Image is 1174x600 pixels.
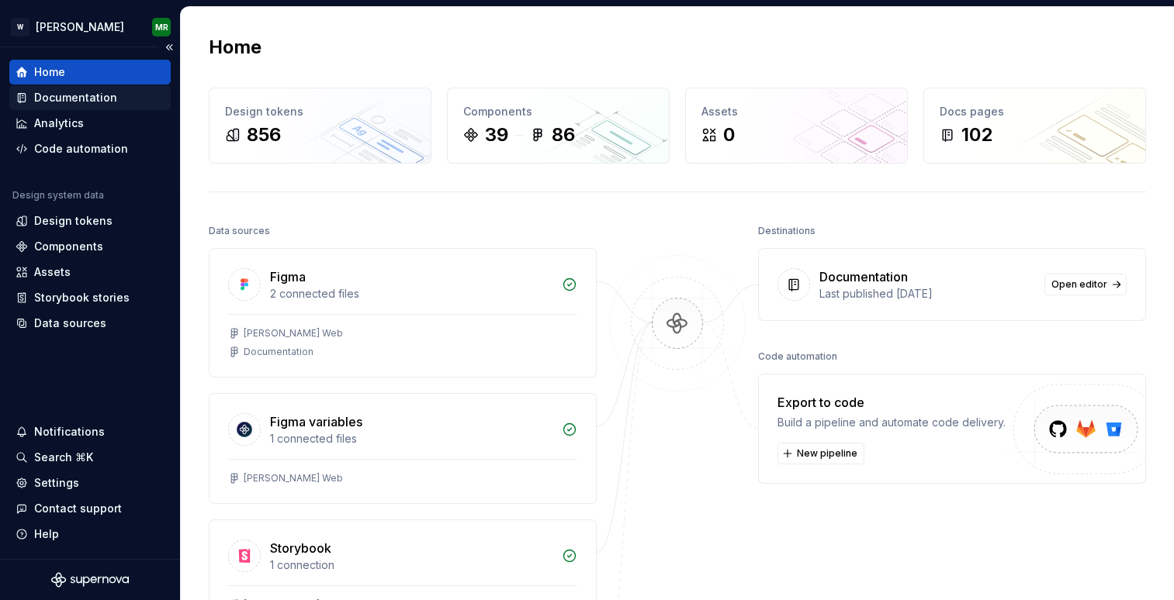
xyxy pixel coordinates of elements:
[9,234,171,259] a: Components
[34,264,71,280] div: Assets
[158,36,180,58] button: Collapse sidebar
[1044,274,1127,295] a: Open editor
[270,412,362,431] div: Figma variables
[34,116,84,131] div: Analytics
[9,285,171,310] a: Storybook stories
[12,189,104,202] div: Design system data
[758,220,816,242] div: Destinations
[209,220,270,242] div: Data sources
[463,104,653,119] div: Components
[961,122,992,147] div: 102
[209,88,431,164] a: Design tokens856
[9,260,171,284] a: Assets
[34,316,106,331] div: Data sources
[9,136,171,161] a: Code automation
[9,60,171,84] a: Home
[9,111,171,136] a: Analytics
[34,90,117,105] div: Documentation
[270,431,552,447] div: 1 connected files
[34,213,113,229] div: Design tokens
[923,88,1146,164] a: Docs pages102
[797,447,857,460] span: New pipeline
[777,443,864,464] button: New pipeline
[34,141,128,157] div: Code automation
[51,572,129,588] svg: Supernova Logo
[485,122,508,147] div: 39
[244,327,343,340] div: [PERSON_NAME] Web
[209,35,261,60] h2: Home
[3,10,177,43] button: W[PERSON_NAME]MR
[9,445,171,470] button: Search ⌘K
[270,267,306,286] div: Figma
[36,19,124,35] div: [PERSON_NAME]
[34,64,65,80] div: Home
[244,346,313,358] div: Documentation
[9,471,171,495] a: Settings
[34,475,79,491] div: Settings
[758,346,837,367] div: Code automation
[1051,278,1107,291] span: Open editor
[34,501,122,516] div: Contact support
[685,88,908,164] a: Assets0
[9,311,171,336] a: Data sources
[11,18,29,36] div: W
[819,286,1035,302] div: Last published [DATE]
[9,496,171,521] button: Contact support
[209,248,597,378] a: Figma2 connected files[PERSON_NAME] WebDocumentation
[723,122,735,147] div: 0
[819,267,908,286] div: Documentation
[447,88,670,164] a: Components3986
[34,239,103,254] div: Components
[155,21,168,33] div: MR
[9,419,171,444] button: Notifications
[777,393,1006,412] div: Export to code
[270,539,331,557] div: Storybook
[940,104,1130,119] div: Docs pages
[225,104,415,119] div: Design tokens
[34,424,105,440] div: Notifications
[34,450,93,465] div: Search ⌘K
[34,290,130,305] div: Storybook stories
[9,522,171,547] button: Help
[9,85,171,110] a: Documentation
[9,209,171,233] a: Design tokens
[247,122,281,147] div: 856
[270,557,552,573] div: 1 connection
[270,286,552,302] div: 2 connected files
[701,104,892,119] div: Assets
[34,526,59,542] div: Help
[777,415,1006,430] div: Build a pipeline and automate code delivery.
[244,472,343,484] div: [PERSON_NAME] Web
[209,393,597,504] a: Figma variables1 connected files[PERSON_NAME] Web
[552,122,575,147] div: 86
